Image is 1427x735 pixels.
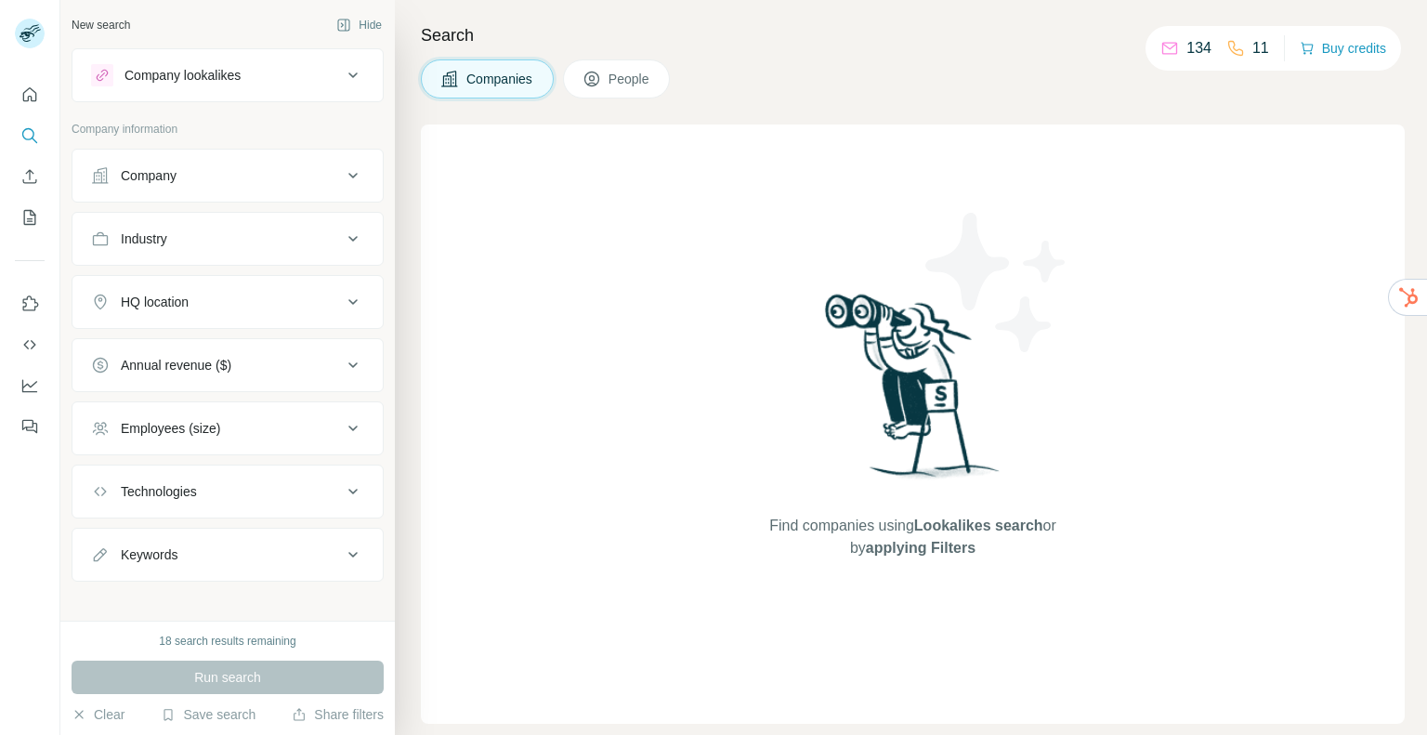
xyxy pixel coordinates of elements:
button: Buy credits [1300,35,1386,61]
button: HQ location [72,280,383,324]
button: My lists [15,201,45,234]
div: HQ location [121,293,189,311]
div: 18 search results remaining [159,633,295,650]
button: Use Surfe API [15,328,45,361]
button: Search [15,119,45,152]
div: Company [121,166,177,185]
span: applying Filters [866,540,975,556]
button: Technologies [72,469,383,514]
button: Company lookalikes [72,53,383,98]
button: Company [72,153,383,198]
button: Hide [323,11,395,39]
div: Annual revenue ($) [121,356,231,374]
h4: Search [421,22,1405,48]
button: Employees (size) [72,406,383,451]
span: Find companies using or by [764,515,1061,559]
span: Lookalikes search [914,518,1043,533]
img: Surfe Illustration - Stars [913,199,1080,366]
button: Share filters [292,705,384,724]
button: Keywords [72,532,383,577]
div: Employees (size) [121,419,220,438]
p: 11 [1252,37,1269,59]
div: Industry [121,230,167,248]
button: Feedback [15,410,45,443]
button: Industry [72,217,383,261]
p: Company information [72,121,384,138]
p: 134 [1186,37,1211,59]
div: New search [72,17,130,33]
div: Company lookalikes [124,66,241,85]
span: Companies [466,70,534,88]
button: Clear [72,705,124,724]
button: Use Surfe on LinkedIn [15,287,45,321]
button: Save search [161,705,255,724]
span: People [609,70,651,88]
img: Surfe Illustration - Woman searching with binoculars [817,289,1010,496]
button: Enrich CSV [15,160,45,193]
button: Annual revenue ($) [72,343,383,387]
button: Quick start [15,78,45,112]
div: Technologies [121,482,197,501]
button: Dashboard [15,369,45,402]
div: Keywords [121,545,177,564]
